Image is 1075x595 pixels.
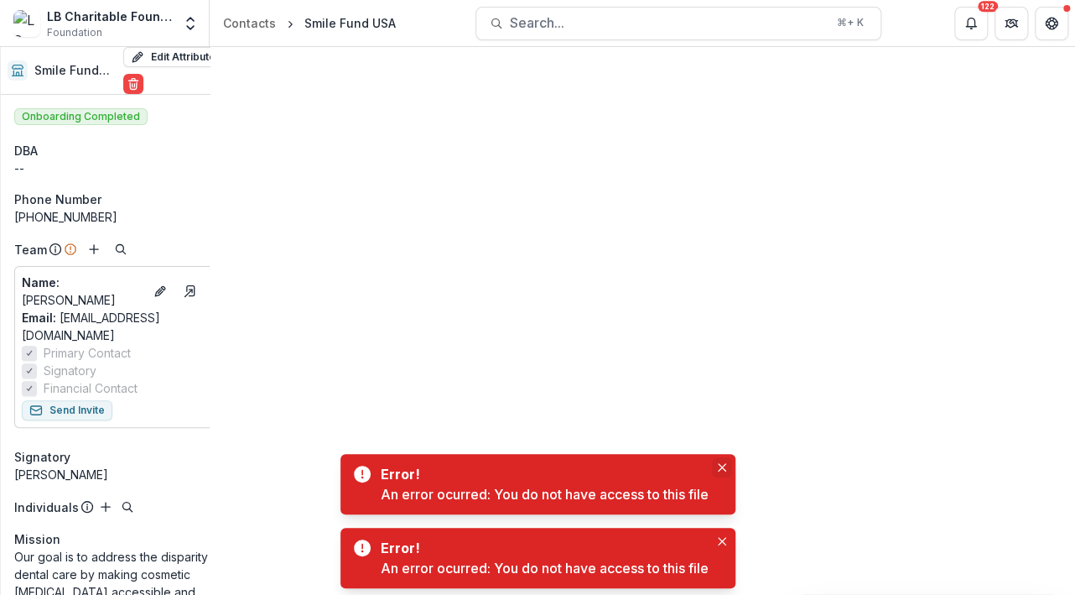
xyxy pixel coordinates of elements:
[47,8,172,25] div: LB Charitable Foundation
[14,448,70,466] span: Signatory
[84,239,104,259] button: Add
[978,1,998,13] div: 122
[123,47,229,67] button: Edit Attributes
[14,530,60,548] span: Mission
[14,498,79,516] p: Individuals
[13,10,40,37] img: LB Charitable Foundation
[47,25,102,40] span: Foundation
[954,7,988,40] button: Notifications
[44,362,96,379] span: Signatory
[712,457,732,478] button: Close
[995,7,1028,40] button: Partners
[117,497,138,517] button: Search
[150,281,170,301] button: Edit
[44,379,138,397] span: Financial Contact
[111,239,131,259] button: Search
[123,74,143,94] button: Delete
[22,274,143,309] p: [PERSON_NAME]
[22,400,112,420] button: Send Invite
[14,466,238,483] div: [PERSON_NAME]
[177,278,204,305] a: Go to contact
[22,309,231,344] a: Email: [EMAIL_ADDRESS][DOMAIN_NAME]
[179,7,202,40] button: Open entity switcher
[22,274,143,309] a: Name: [PERSON_NAME]
[475,7,881,40] button: Search...
[96,497,116,517] button: Add
[14,241,47,258] p: Team
[216,11,402,35] nav: breadcrumb
[304,14,396,32] div: Smile Fund USA
[381,558,709,578] div: An error ocurred: You do not have access to this file
[44,344,131,362] span: Primary Contact
[1035,7,1068,40] button: Get Help
[14,108,148,125] span: Onboarding Completed
[14,208,238,226] div: [PHONE_NUMBER]
[834,13,867,32] div: ⌘ + K
[14,142,38,159] span: DBA
[223,14,276,32] div: Contacts
[381,464,702,484] div: Error!
[14,159,238,177] div: --
[381,538,702,558] div: Error!
[216,11,283,35] a: Contacts
[22,311,56,325] span: Email:
[510,15,827,31] span: Search...
[34,64,117,78] h2: Smile Fund USA
[14,191,101,208] span: Phone Number
[381,484,709,504] div: An error ocurred: You do not have access to this file
[22,275,60,290] span: Name :
[712,531,732,551] button: Close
